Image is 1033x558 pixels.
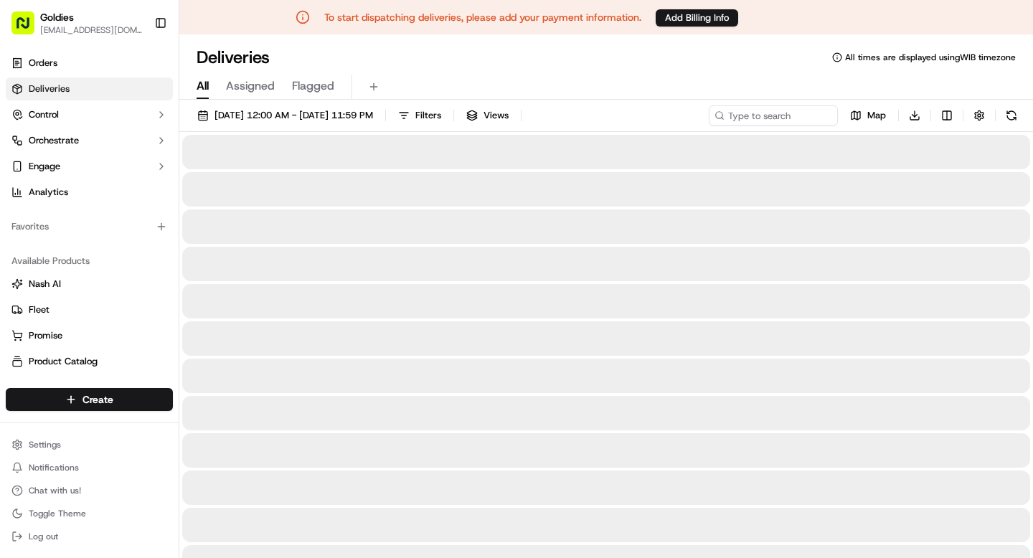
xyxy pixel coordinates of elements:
button: Views [460,105,515,126]
a: Product Catalog [11,355,167,368]
button: Control [6,103,173,126]
span: Chat with us! [29,485,81,496]
h1: Deliveries [197,46,270,69]
div: Favorites [6,215,173,238]
button: Log out [6,526,173,547]
p: To start dispatching deliveries, please add your payment information. [324,10,641,24]
span: Settings [29,439,61,450]
span: Filters [415,109,441,122]
a: Orders [6,52,173,75]
span: Assigned [226,77,275,95]
button: [EMAIL_ADDRESS][DOMAIN_NAME] [40,24,143,36]
a: Nash AI [11,278,167,290]
a: Promise [11,329,167,342]
button: Goldies[EMAIL_ADDRESS][DOMAIN_NAME] [6,6,148,40]
button: Map [844,105,892,126]
span: Views [484,109,509,122]
button: [DATE] 12:00 AM - [DATE] 11:59 PM [191,105,379,126]
span: Promise [29,329,62,342]
span: Product Catalog [29,355,98,368]
button: Engage [6,155,173,178]
button: Notifications [6,458,173,478]
button: Toggle Theme [6,503,173,524]
div: Available Products [6,250,173,273]
button: Add Billing Info [656,9,738,27]
span: All times are displayed using WIB timezone [845,52,1016,63]
button: Settings [6,435,173,455]
button: Chat with us! [6,481,173,501]
span: Deliveries [29,82,70,95]
input: Type to search [709,105,838,126]
button: Nash AI [6,273,173,295]
span: [DATE] 12:00 AM - [DATE] 11:59 PM [214,109,373,122]
span: Control [29,108,59,121]
a: Deliveries [6,77,173,100]
span: Nash AI [29,278,61,290]
span: Flagged [292,77,334,95]
span: Analytics [29,186,68,199]
span: Fleet [29,303,49,316]
span: Notifications [29,462,79,473]
button: Create [6,388,173,411]
span: Engage [29,160,60,173]
span: Map [867,109,886,122]
button: Filters [392,105,448,126]
span: Orchestrate [29,134,79,147]
button: Promise [6,324,173,347]
span: Create [82,392,113,407]
a: Analytics [6,181,173,204]
button: Fleet [6,298,173,321]
span: Log out [29,531,58,542]
span: Toggle Theme [29,508,86,519]
button: Goldies [40,10,74,24]
a: Fleet [11,303,167,316]
span: Orders [29,57,57,70]
button: Refresh [1001,105,1022,126]
button: Product Catalog [6,350,173,373]
button: Orchestrate [6,129,173,152]
span: All [197,77,209,95]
